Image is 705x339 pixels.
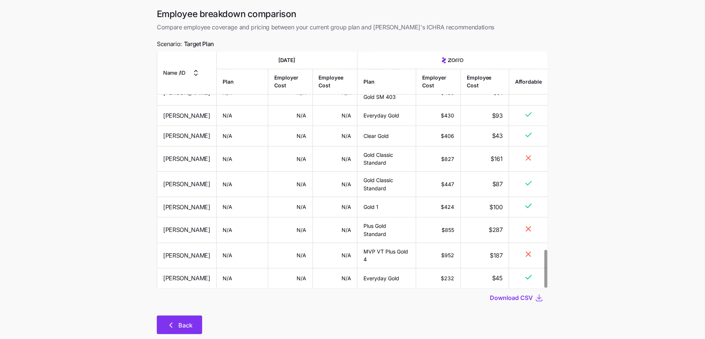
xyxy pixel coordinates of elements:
td: N/A [217,172,268,197]
span: [PERSON_NAME] [163,131,210,141]
td: N/A [313,126,358,146]
span: [PERSON_NAME] [163,202,210,212]
span: [PERSON_NAME] [163,251,210,260]
td: $827 [416,146,461,171]
span: [PERSON_NAME] [163,111,210,120]
td: N/A [313,146,358,171]
td: N/A [268,243,313,268]
td: N/A [217,197,268,217]
td: MVP VT Plus Gold 4 [358,243,416,268]
button: Back [157,316,202,334]
span: Scenario: [157,39,214,49]
span: $161 [491,154,503,164]
td: Clear Gold [358,126,416,146]
td: Gold Classic Standard [358,146,416,171]
span: [PERSON_NAME] [163,225,210,235]
td: N/A [217,126,268,146]
td: N/A [313,106,358,126]
td: Everyday Gold [358,268,416,288]
td: N/A [217,243,268,268]
td: N/A [268,197,313,217]
td: N/A [217,268,268,288]
td: Everyday Gold [358,106,416,126]
span: Back [178,321,193,330]
td: $430 [416,106,461,126]
td: N/A [217,217,268,243]
th: [DATE] [217,52,358,69]
td: N/A [313,217,358,243]
td: N/A [217,106,268,126]
span: Download CSV [490,293,533,302]
span: Target Plan [184,39,214,49]
th: Plan [217,69,268,94]
td: N/A [313,172,358,197]
th: Plan [358,69,416,94]
td: N/A [268,126,313,146]
td: Plus Gold Standard [358,217,416,243]
td: N/A [313,243,358,268]
td: N/A [313,268,358,288]
span: $61 [493,88,503,97]
td: $447 [416,172,461,197]
td: N/A [268,268,313,288]
span: $187 [490,251,503,260]
td: $952 [416,243,461,268]
td: $424 [416,197,461,217]
th: Employer Cost [416,69,461,94]
td: $406 [416,126,461,146]
button: Name /ID [163,68,200,77]
span: $45 [492,274,503,283]
td: N/A [313,197,358,217]
td: Gold Classic Standard [358,172,416,197]
td: N/A [268,146,313,171]
th: Affordable [509,69,548,94]
td: N/A [268,106,313,126]
td: $855 [416,217,461,243]
h1: Employee breakdown comparison [157,8,548,20]
span: $87 [492,180,503,189]
td: N/A [268,217,313,243]
td: N/A [268,172,313,197]
th: Employer Cost [268,69,313,94]
span: [PERSON_NAME] [163,274,210,283]
td: Gold 1 [358,197,416,217]
span: $287 [489,225,503,235]
span: [PERSON_NAME] [163,154,210,164]
span: Compare employee coverage and pricing between your current group plan and [PERSON_NAME]'s ICHRA r... [157,23,548,32]
td: N/A [217,146,268,171]
th: Employee Cost [461,69,509,94]
span: Name / ID [163,69,185,77]
th: Employee Cost [313,69,358,94]
span: $43 [492,131,503,141]
span: [PERSON_NAME] [163,180,210,189]
span: $100 [489,202,503,212]
td: $232 [416,268,461,288]
span: $93 [492,111,503,120]
span: [PERSON_NAME] [163,88,210,97]
button: Download CSV [490,293,535,302]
